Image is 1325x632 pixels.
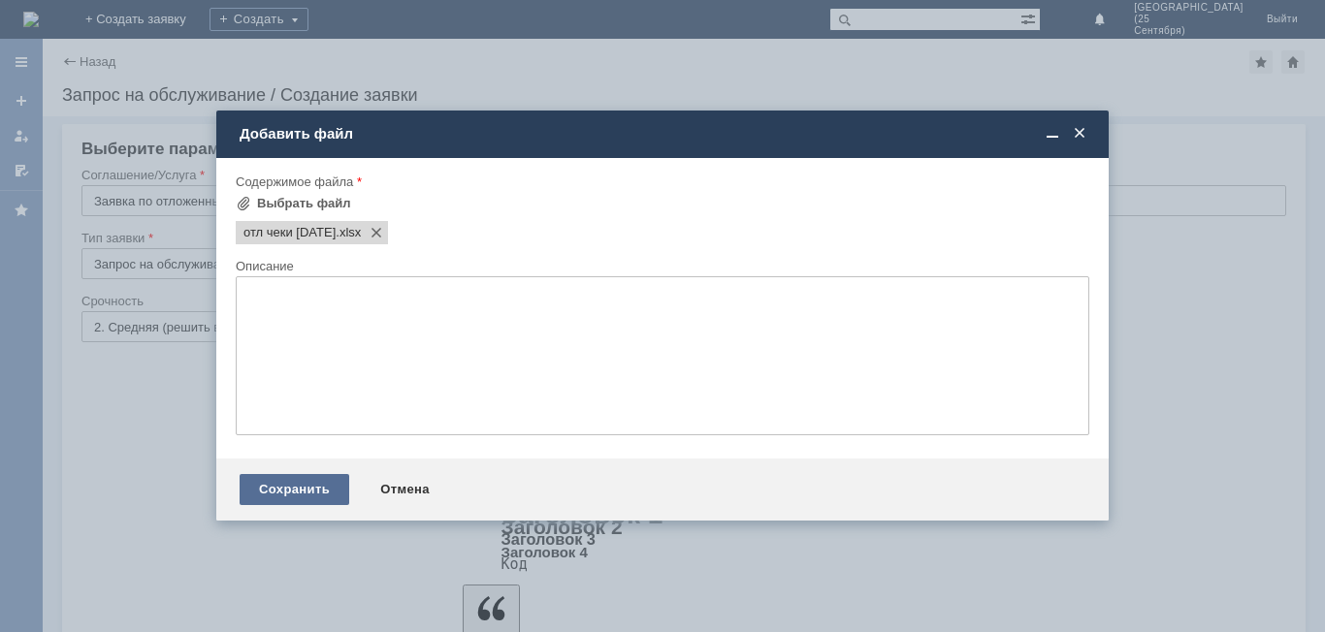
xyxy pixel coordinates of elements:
[1043,125,1062,142] span: Свернуть (Ctrl + M)
[240,125,1089,142] div: Добавить файл
[236,175,1085,188] div: Содержимое файла
[336,225,361,240] span: отл чеки 13.09.2025.xlsx
[257,196,351,211] div: Выбрать файл
[236,260,1085,272] div: Описание
[1070,125,1089,142] span: Закрыть
[243,225,336,240] span: отл чеки 13.09.2025.xlsx
[8,8,283,39] div: добрый вечер. просьба удалить отложенные чеки в файле.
